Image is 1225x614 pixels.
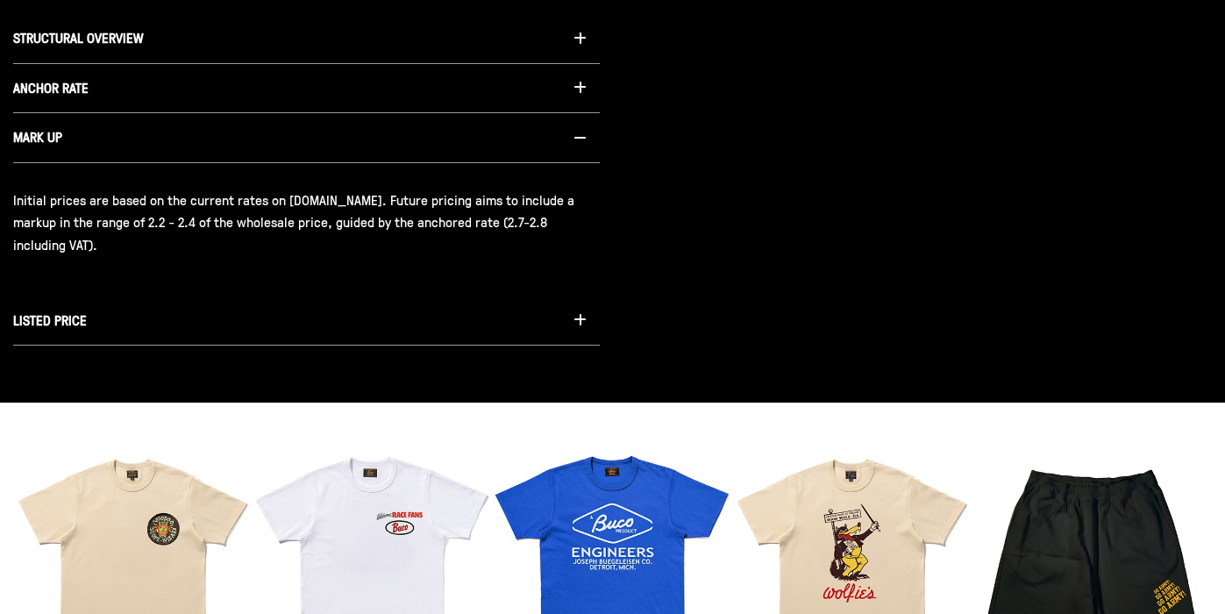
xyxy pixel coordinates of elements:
[13,127,62,146] span: MARK UP
[13,189,587,257] p: Initial prices are based on the current rates on [DOMAIN_NAME]. Future pricing aims to include a ...
[13,78,89,97] span: ANCHOR RATE
[13,296,600,346] button: LISTED PRICE
[13,311,87,330] span: LISTED PRICE
[13,113,600,163] button: MARK UP
[13,64,600,114] button: ANCHOR RATE
[13,28,144,47] span: STRUCTURAL OVERVIEW
[13,14,600,64] button: STRUCTURAL OVERVIEW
